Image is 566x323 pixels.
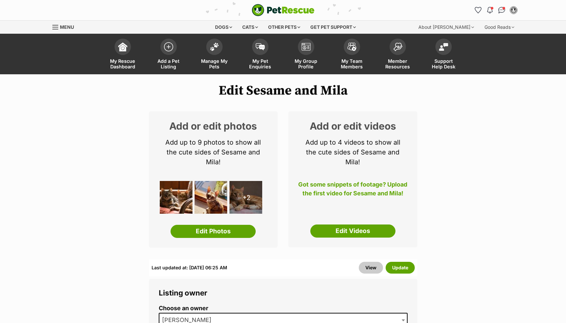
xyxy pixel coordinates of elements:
h2: Add or edit videos [298,121,408,131]
span: Support Help Desk [429,58,458,69]
span: Manage My Pets [200,58,229,69]
p: Add up to 9 photos to show all the cute sides of Sesame and Mila! [159,137,268,167]
div: Cats [238,21,263,34]
div: Last updated at: [DATE] 06:25 AM [152,262,227,274]
img: chat-41dd97257d64d25036548639549fe6c8038ab92f7586957e7f3b1b290dea8141.svg [498,7,505,13]
div: Dogs [210,21,237,34]
a: View [359,262,383,274]
a: Menu [52,21,79,32]
button: Notifications [485,5,495,15]
a: PetRescue [252,4,315,16]
a: Manage My Pets [192,35,237,74]
a: My Rescue Dashboard [100,35,146,74]
img: aaqxhjoiek0zhe07rsrx.jpg [160,181,192,214]
span: Menu [60,24,74,30]
div: +2 [229,181,262,214]
a: Edit Videos [310,224,395,238]
span: My Rescue Dashboard [108,58,137,69]
a: Conversations [497,5,507,15]
button: Update [386,262,415,274]
img: Eve Waugh profile pic [510,7,517,13]
a: Edit Photos [171,225,256,238]
img: logo-cat-932fe2b9b8326f06289b0f2fb663e598f794de774fb13d1741a6617ecf9a85b4.svg [252,4,315,16]
a: My Pet Enquiries [237,35,283,74]
button: My account [508,5,519,15]
a: Support Help Desk [421,35,466,74]
img: manage-my-pets-icon-02211641906a0b7f246fdf0571729dbe1e7629f14944591b6c1af311fb30b64b.svg [210,43,219,51]
label: Choose an owner [159,305,408,312]
a: My Team Members [329,35,375,74]
img: dashboard-icon-eb2f2d2d3e046f16d808141f083e7271f6b2e854fb5c12c21221c1fb7104beca.svg [118,42,127,51]
span: Listing owner [159,288,207,297]
span: My Group Profile [291,58,321,69]
a: Favourites [473,5,484,15]
img: team-members-icon-5396bd8760b3fe7c0b43da4ab00e1e3bb1a5d9ba89233759b79545d2d3fc5d0d.svg [347,43,356,51]
div: Get pet support [306,21,360,34]
img: okiqmvvoyevw1nm3hav6.jpg [194,181,227,214]
img: notifications-46538b983faf8c2785f20acdc204bb7945ddae34d4c08c2a6579f10ce5e182be.svg [487,7,492,13]
a: My Group Profile [283,35,329,74]
div: Good Reads [480,21,519,34]
p: Add up to 4 videos to show all the cute sides of Sesame and Mila! [298,137,408,167]
img: group-profile-icon-3fa3cf56718a62981997c0bc7e787c4b2cf8bcc04b72c1350f741eb67cf2f40e.svg [301,43,311,51]
a: Member Resources [375,35,421,74]
span: Add a Pet Listing [154,58,183,69]
span: Member Resources [383,58,412,69]
span: My Team Members [337,58,367,69]
a: Add a Pet Listing [146,35,192,74]
img: member-resources-icon-8e73f808a243e03378d46382f2149f9095a855e16c252ad45f914b54edf8863c.svg [393,43,402,51]
h2: Add or edit photos [159,121,268,131]
div: Other pets [264,21,305,34]
img: pet-enquiries-icon-7e3ad2cf08bfb03b45e93fb7055b45f3efa6380592205ae92323e6603595dc1f.svg [256,43,265,50]
div: About [PERSON_NAME] [414,21,479,34]
img: help-desk-icon-fdf02630f3aa405de69fd3d07c3f3aa587a6932b1a1747fa1d2bba05be0121f9.svg [439,43,448,51]
img: add-pet-listing-icon-0afa8454b4691262ce3f59096e99ab1cd57d4a30225e0717b998d2c9b9846f56.svg [164,42,173,51]
ul: Account quick links [473,5,519,15]
span: My Pet Enquiries [246,58,275,69]
p: Got some snippets of footage? Upload the first video for Sesame and Mila! [298,180,408,202]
